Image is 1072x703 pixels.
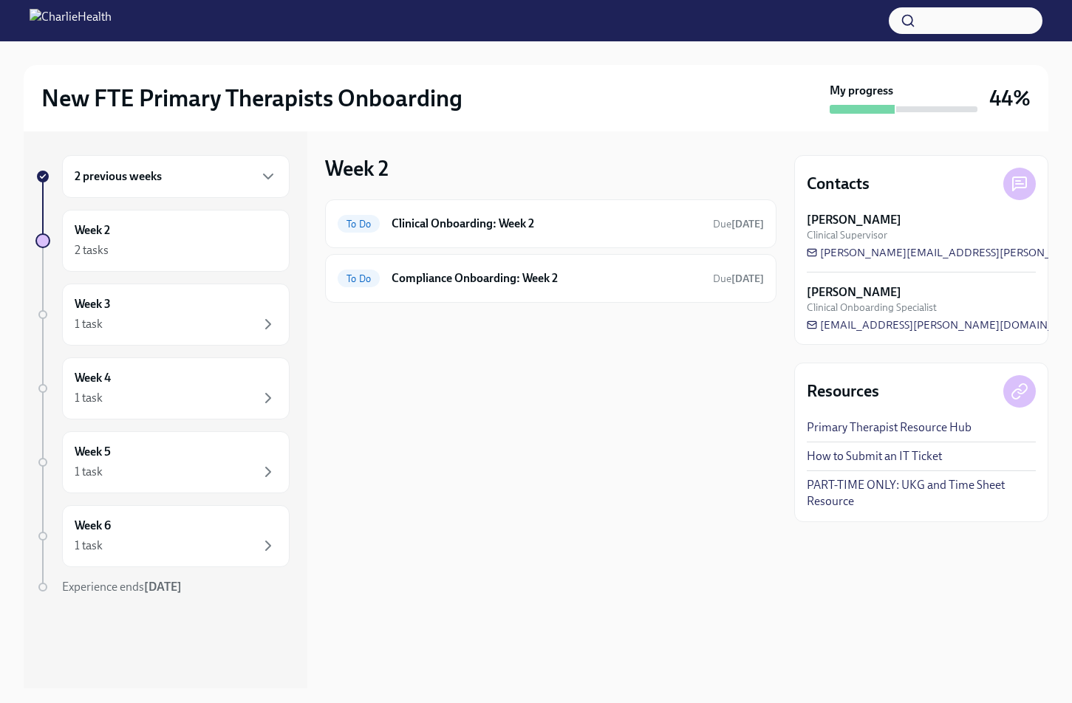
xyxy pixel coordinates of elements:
a: Primary Therapist Resource Hub [807,419,972,436]
a: To DoCompliance Onboarding: Week 2Due[DATE] [338,267,764,290]
a: How to Submit an IT Ticket [807,448,942,464]
a: Week 41 task [35,357,290,419]
div: 1 task [75,316,103,332]
h6: 2 previous weeks [75,168,162,185]
h6: Compliance Onboarding: Week 2 [392,270,701,287]
span: Due [713,218,764,230]
h6: Week 3 [75,296,111,312]
h6: Week 4 [75,370,111,386]
h2: New FTE Primary Therapists Onboarding [41,83,462,113]
strong: [DATE] [731,218,764,230]
span: Due [713,272,764,285]
strong: My progress [830,83,893,99]
a: PART-TIME ONLY: UKG and Time Sheet Resource [807,477,1036,510]
span: Experience ends [62,580,182,594]
span: To Do [338,273,380,284]
a: Week 51 task [35,431,290,493]
div: 1 task [75,464,103,480]
h4: Contacts [807,173,870,195]
img: CharlieHealth [30,9,112,32]
a: Week 22 tasks [35,210,290,272]
h6: Week 6 [75,518,111,534]
span: Clinical Supervisor [807,228,887,242]
div: 1 task [75,390,103,406]
h6: Week 5 [75,444,111,460]
span: Clinical Onboarding Specialist [807,301,937,315]
h6: Week 2 [75,222,110,239]
div: 2 previous weeks [62,155,290,198]
a: To DoClinical Onboarding: Week 2Due[DATE] [338,212,764,236]
strong: [DATE] [144,580,182,594]
strong: [PERSON_NAME] [807,212,901,228]
a: Week 61 task [35,505,290,567]
strong: [PERSON_NAME] [807,284,901,301]
span: September 20th, 2025 10:00 [713,217,764,231]
h3: Week 2 [325,155,389,182]
h4: Resources [807,380,879,402]
span: September 20th, 2025 10:00 [713,272,764,286]
span: To Do [338,219,380,230]
strong: [DATE] [731,272,764,285]
h3: 44% [989,85,1031,112]
h6: Clinical Onboarding: Week 2 [392,216,701,232]
div: 1 task [75,538,103,554]
div: 2 tasks [75,242,109,258]
a: Week 31 task [35,284,290,346]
